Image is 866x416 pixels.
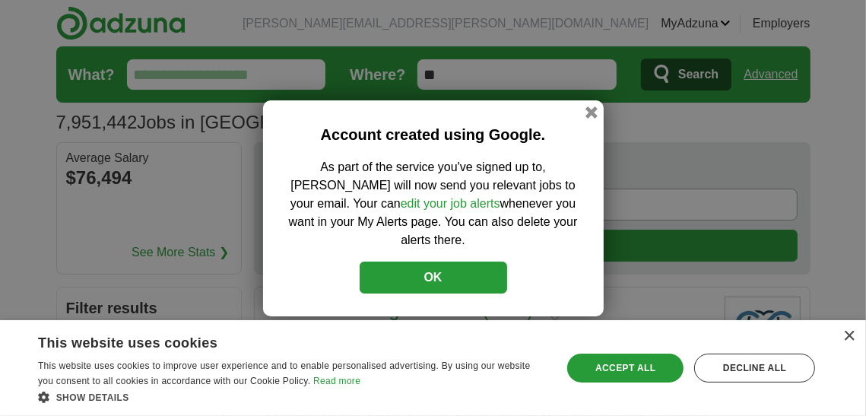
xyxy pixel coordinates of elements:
[286,123,581,146] h2: Account created using Google.
[360,262,507,294] button: OK
[694,354,815,383] div: Decline all
[38,360,531,386] span: This website uses cookies to improve user experience and to enable personalised advertising. By u...
[38,389,547,405] div: Show details
[56,392,129,403] span: Show details
[843,331,855,342] div: Close
[401,197,500,210] a: edit your job alerts
[286,158,581,249] p: As part of the service you've signed up to, [PERSON_NAME] will now send you relevant jobs to your...
[567,354,684,383] div: Accept all
[313,376,360,386] a: Read more, opens a new window
[38,329,509,352] div: This website uses cookies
